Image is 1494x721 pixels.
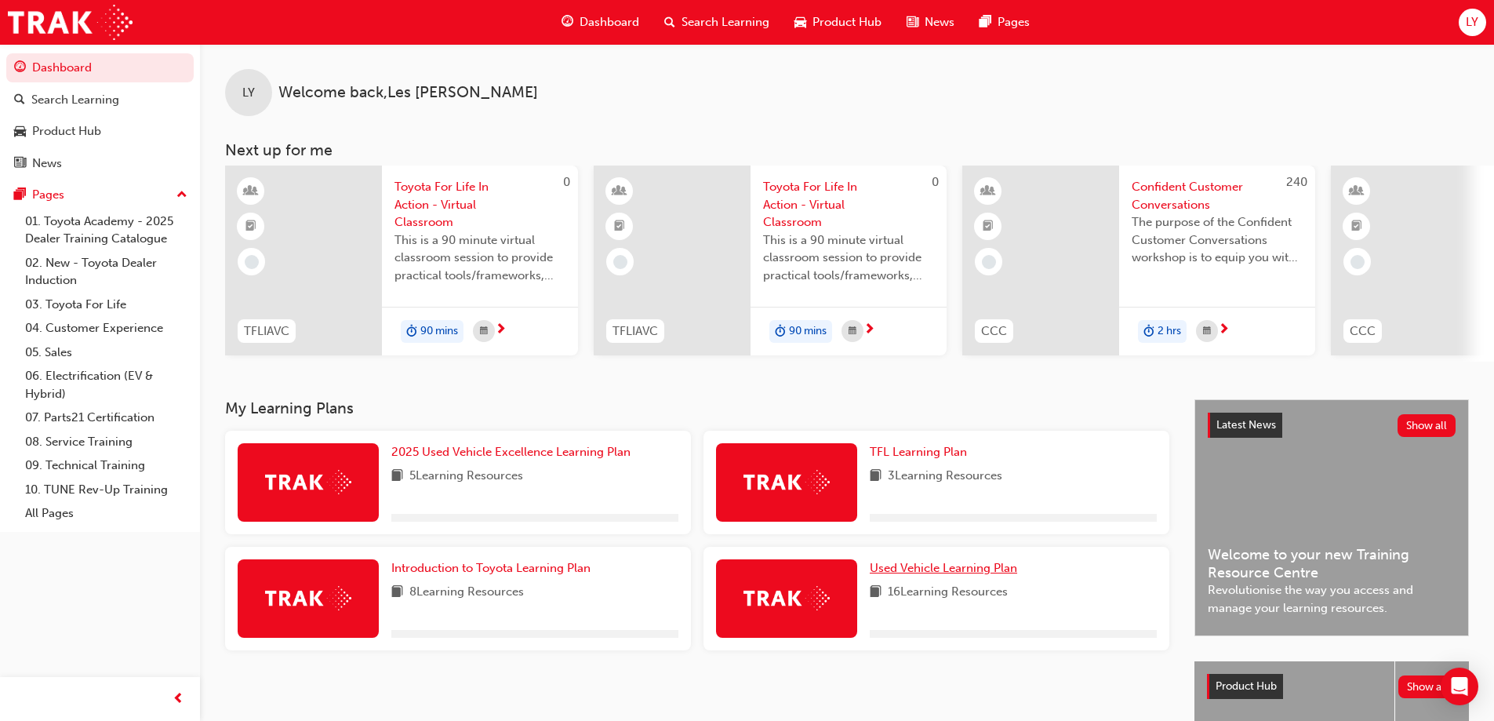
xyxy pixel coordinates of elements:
[391,467,403,486] span: book-icon
[614,217,625,237] span: booktick-icon
[613,322,658,340] span: TFLIAVC
[6,149,194,178] a: News
[1132,213,1303,267] span: The purpose of the Confident Customer Conversations workshop is to equip you with tools to commun...
[200,141,1494,159] h3: Next up for me
[409,467,523,486] span: 5 Learning Resources
[1466,13,1478,31] span: LY
[549,6,652,38] a: guage-iconDashboard
[894,6,967,38] a: news-iconNews
[265,586,351,610] img: Trak
[391,443,637,461] a: 2025 Used Vehicle Excellence Learning Plan
[6,180,194,209] button: Pages
[225,399,1169,417] h3: My Learning Plans
[1350,255,1365,269] span: learningRecordVerb_NONE-icon
[278,84,538,102] span: Welcome back , Les [PERSON_NAME]
[391,445,631,459] span: 2025 Used Vehicle Excellence Learning Plan
[244,322,289,340] span: TFLIAVC
[967,6,1042,38] a: pages-iconPages
[245,217,256,237] span: booktick-icon
[743,470,830,494] img: Trak
[614,181,625,202] span: learningResourceType_INSTRUCTOR_LED-icon
[888,467,1002,486] span: 3 Learning Resources
[1441,668,1478,705] div: Open Intercom Messenger
[32,155,62,173] div: News
[789,322,827,340] span: 90 mins
[849,322,856,341] span: calendar-icon
[1216,679,1277,693] span: Product Hub
[1143,322,1154,342] span: duration-icon
[1203,322,1211,341] span: calendar-icon
[14,188,26,202] span: pages-icon
[19,453,194,478] a: 09. Technical Training
[870,467,881,486] span: book-icon
[391,559,597,577] a: Introduction to Toyota Learning Plan
[406,322,417,342] span: duration-icon
[391,561,591,575] span: Introduction to Toyota Learning Plan
[8,5,133,40] img: Trak
[613,255,627,269] span: learningRecordVerb_NONE-icon
[19,501,194,526] a: All Pages
[962,166,1315,355] a: 240CCCConfident Customer ConversationsThe purpose of the Confident Customer Conversations worksho...
[391,583,403,603] span: book-icon
[245,181,256,202] span: learningResourceType_INSTRUCTOR_LED-icon
[983,217,994,237] span: booktick-icon
[19,406,194,430] a: 07. Parts21 Certification
[420,322,458,340] span: 90 mins
[870,561,1017,575] span: Used Vehicle Learning Plan
[173,690,184,709] span: prev-icon
[888,583,1008,603] span: 16 Learning Resources
[19,251,194,293] a: 02. New - Toyota Dealer Induction
[870,445,967,459] span: TFL Learning Plan
[763,178,934,231] span: Toyota For Life In Action - Virtual Classroom
[480,322,488,341] span: calendar-icon
[6,86,194,115] a: Search Learning
[1459,9,1486,36] button: LY
[19,316,194,340] a: 04. Customer Experience
[14,61,26,75] span: guage-icon
[863,323,875,337] span: next-icon
[983,181,994,202] span: learningResourceType_INSTRUCTOR_LED-icon
[6,53,194,82] a: Dashboard
[394,231,565,285] span: This is a 90 minute virtual classroom session to provide practical tools/frameworks, behaviours a...
[812,13,881,31] span: Product Hub
[870,559,1023,577] a: Used Vehicle Learning Plan
[563,175,570,189] span: 0
[775,322,786,342] span: duration-icon
[176,185,187,206] span: up-icon
[981,322,1007,340] span: CCC
[562,13,573,32] span: guage-icon
[265,470,351,494] img: Trak
[1208,546,1456,581] span: Welcome to your new Training Resource Centre
[394,178,565,231] span: Toyota For Life In Action - Virtual Classroom
[1207,674,1456,699] a: Product HubShow all
[782,6,894,38] a: car-iconProduct Hub
[743,586,830,610] img: Trak
[14,157,26,171] span: news-icon
[907,13,918,32] span: news-icon
[245,255,259,269] span: learningRecordVerb_NONE-icon
[6,50,194,180] button: DashboardSearch LearningProduct HubNews
[1218,323,1230,337] span: next-icon
[982,255,996,269] span: learningRecordVerb_NONE-icon
[32,122,101,140] div: Product Hub
[495,323,507,337] span: next-icon
[1398,414,1456,437] button: Show all
[19,293,194,317] a: 03. Toyota For Life
[19,478,194,502] a: 10. TUNE Rev-Up Training
[1208,413,1456,438] a: Latest NewsShow all
[998,13,1030,31] span: Pages
[652,6,782,38] a: search-iconSearch Learning
[19,209,194,251] a: 01. Toyota Academy - 2025 Dealer Training Catalogue
[19,340,194,365] a: 05. Sales
[1351,217,1362,237] span: booktick-icon
[1350,322,1376,340] span: CCC
[1194,399,1469,636] a: Latest NewsShow allWelcome to your new Training Resource CentreRevolutionise the way you access a...
[225,166,578,355] a: 0TFLIAVCToyota For Life In Action - Virtual ClassroomThis is a 90 minute virtual classroom sessio...
[925,13,954,31] span: News
[1286,175,1307,189] span: 240
[19,364,194,406] a: 06. Electrification (EV & Hybrid)
[980,13,991,32] span: pages-icon
[19,430,194,454] a: 08. Service Training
